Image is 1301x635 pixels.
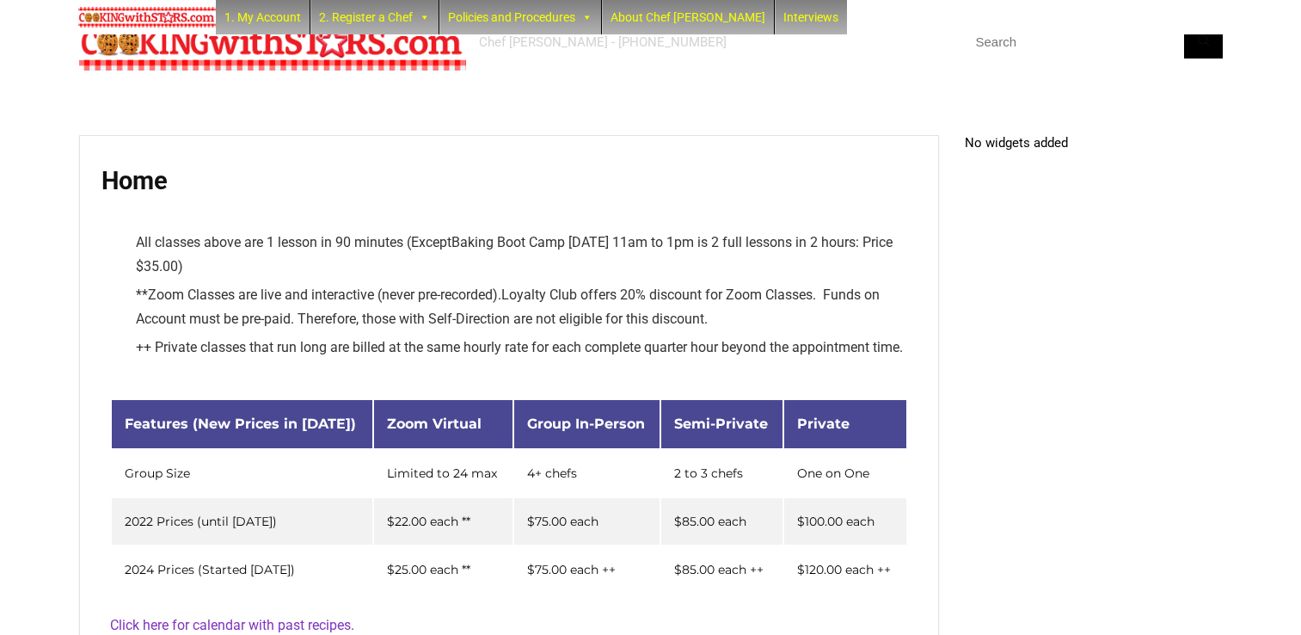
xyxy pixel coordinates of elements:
[387,515,499,527] div: $22.00 each **
[136,336,908,360] li: ++ Private classes that run long are billed at the same hourly rate for each complete quarter hou...
[125,467,360,479] div: Group Size
[674,564,770,576] div: $85.00 each ++
[125,564,360,576] div: 2024 Prices (Started [DATE])
[674,416,768,432] span: Semi-Private
[110,617,354,633] a: Click here for calendar with past recipes.
[136,283,908,331] li: ** Loyalty Club offers 20% discount for Zoom Classes. Funds on Account must be pre-paid. Therefor...
[674,467,770,479] div: 2 to 3 chefs
[1184,26,1223,59] button: Search
[387,416,482,432] span: Zoom Virtual
[101,166,917,195] h1: Home
[965,135,1223,151] p: No widgets added
[79,13,466,71] img: Chef Paula's Cooking With Stars
[136,234,893,274] span: Baking Boot Camp [DATE] 11am to 1pm is 2 full lessons in 2 hours: Price $35.00)
[527,467,647,479] div: 4+ chefs
[965,26,1223,59] input: Search
[125,416,356,432] span: Features (New Prices in [DATE])
[78,7,216,28] img: Chef Paula's Cooking With Stars
[797,515,893,527] div: $100.00 each
[797,564,893,576] div: $120.00 each ++
[125,515,360,527] div: 2022 Prices (until [DATE])
[387,467,499,479] div: Limited to 24 max
[527,564,647,576] div: $75.00 each ++
[674,515,770,527] div: $85.00 each
[527,416,645,432] span: Group In-Person
[136,231,908,279] li: All classes above are 1 lesson in 90 minutes (Except
[148,287,501,303] span: Zoom Classes are live and interactive (never pre-recorded).
[797,467,893,479] div: One on One
[387,564,499,576] div: $25.00 each **
[479,34,727,51] div: Chef [PERSON_NAME] - [PHONE_NUMBER]
[797,416,850,432] span: Private
[527,515,647,527] div: $75.00 each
